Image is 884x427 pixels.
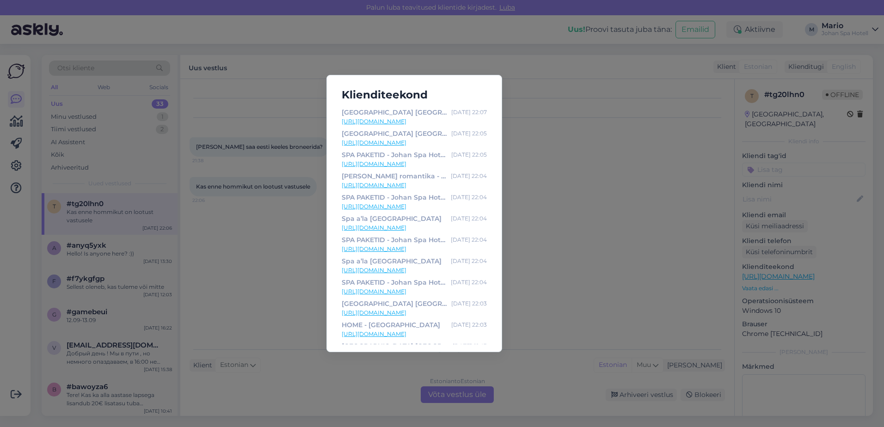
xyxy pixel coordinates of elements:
[451,256,487,266] div: [DATE] 22:04
[451,277,487,287] div: [DATE] 22:04
[342,277,447,287] div: SPA PAKETID - Johan Spa Hotell
[451,192,487,202] div: [DATE] 22:04
[451,171,487,181] div: [DATE] 22:04
[342,245,487,253] a: [URL][DOMAIN_NAME]
[342,171,447,181] div: [PERSON_NAME] romantika - Johan Spa Hotell
[342,287,487,296] a: [URL][DOMAIN_NAME]
[342,150,448,160] div: SPA PAKETID - Johan Spa Hotell
[342,107,448,117] div: [GEOGRAPHIC_DATA] [GEOGRAPHIC_DATA] | [GEOGRAPHIC_DATA] Spa | [GEOGRAPHIC_DATA] katusel
[342,224,487,232] a: [URL][DOMAIN_NAME]
[342,128,448,139] div: [GEOGRAPHIC_DATA] [GEOGRAPHIC_DATA] | [GEOGRAPHIC_DATA] Spa | [GEOGRAPHIC_DATA] katusel
[342,256,442,266] div: Spa a’la [GEOGRAPHIC_DATA]
[342,299,448,309] div: [GEOGRAPHIC_DATA] [GEOGRAPHIC_DATA] | [GEOGRAPHIC_DATA] Spa | [GEOGRAPHIC_DATA] katusel
[451,213,487,224] div: [DATE] 22:04
[451,107,487,117] div: [DATE] 22:07
[342,235,447,245] div: SPA PAKETID - Johan Spa Hotell
[342,266,487,274] a: [URL][DOMAIN_NAME]
[451,299,487,309] div: [DATE] 22:03
[453,341,487,351] div: [DATE] 21:43
[451,150,487,160] div: [DATE] 22:05
[342,213,442,224] div: Spa a’la [GEOGRAPHIC_DATA]
[342,117,487,126] a: [URL][DOMAIN_NAME]
[451,320,487,330] div: [DATE] 22:03
[342,330,487,338] a: [URL][DOMAIN_NAME]
[451,235,487,245] div: [DATE] 22:04
[451,128,487,139] div: [DATE] 22:05
[342,181,487,189] a: [URL][DOMAIN_NAME]
[342,309,487,317] a: [URL][DOMAIN_NAME]
[342,139,487,147] a: [URL][DOMAIN_NAME]
[342,341,449,351] div: [GEOGRAPHIC_DATA] [GEOGRAPHIC_DATA] | [GEOGRAPHIC_DATA] Spa | [GEOGRAPHIC_DATA] katusel
[342,202,487,211] a: [URL][DOMAIN_NAME]
[342,192,447,202] div: SPA PAKETID - Johan Spa Hotell
[342,320,440,330] div: HOME - [GEOGRAPHIC_DATA]
[342,160,487,168] a: [URL][DOMAIN_NAME]
[334,86,494,104] h5: Klienditeekond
